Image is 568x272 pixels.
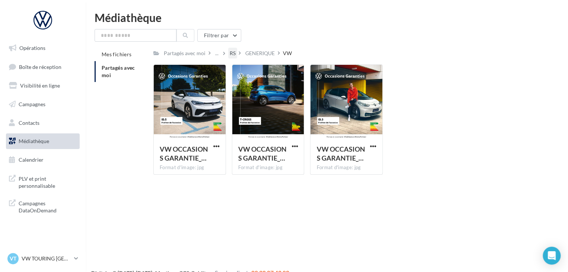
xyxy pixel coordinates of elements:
[316,145,365,162] span: VW OCCASIONS GARANTIE_AVRIL24_RS_ID.3
[19,101,45,107] span: Campagnes
[245,50,275,57] div: GENERIQUE
[19,174,77,190] span: PLV et print personnalisable
[230,50,236,57] div: RS
[4,195,81,217] a: Campagnes DataOnDemand
[164,50,205,57] div: Partagés avec moi
[238,164,298,171] div: Format d'image: jpg
[19,138,49,144] span: Médiathèque
[19,156,44,163] span: Calendrier
[4,40,81,56] a: Opérations
[19,63,61,70] span: Boîte de réception
[316,164,376,171] div: Format d'image: jpg
[238,145,287,162] span: VW OCCASIONS GARANTIE_AVRIL24_RS_T-CROSS
[10,255,16,262] span: VT
[19,198,77,214] span: Campagnes DataOnDemand
[197,29,241,42] button: Filtrer par
[283,50,292,57] div: VW
[95,12,559,23] div: Médiathèque
[4,115,81,131] a: Contacts
[20,82,60,89] span: Visibilité en ligne
[22,255,71,262] p: VW TOURING [GEOGRAPHIC_DATA]
[214,48,220,58] div: ...
[4,59,81,75] a: Boîte de réception
[4,97,81,112] a: Campagnes
[543,247,561,265] div: Open Intercom Messenger
[4,133,81,149] a: Médiathèque
[102,51,131,57] span: Mes fichiers
[19,119,39,126] span: Contacts
[19,45,45,51] span: Opérations
[160,145,208,162] span: VW OCCASIONS GARANTIE_AVRIL24_RS_ID.5
[4,152,81,168] a: Calendrier
[160,164,220,171] div: Format d'image: jpg
[4,78,81,94] a: Visibilité en ligne
[4,171,81,193] a: PLV et print personnalisable
[102,64,135,78] span: Partagés avec moi
[6,252,80,266] a: VT VW TOURING [GEOGRAPHIC_DATA]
